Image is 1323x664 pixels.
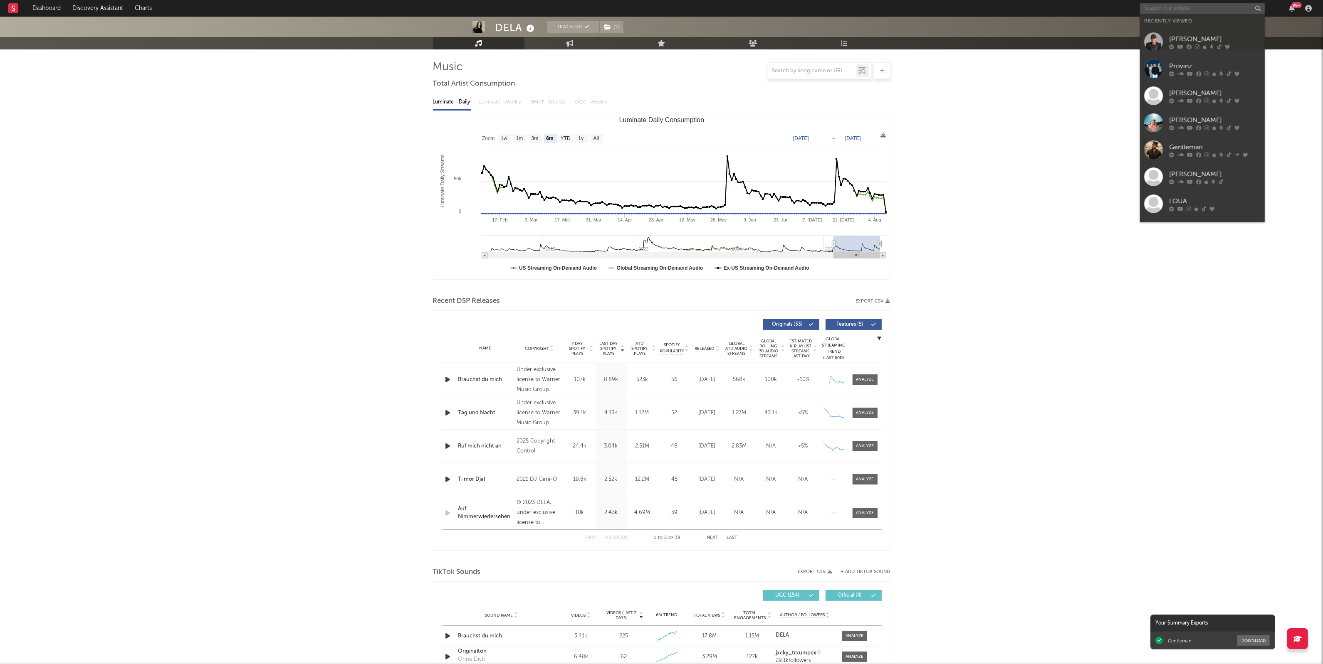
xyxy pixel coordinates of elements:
text: 3m [531,136,538,142]
div: [DATE] [693,376,721,384]
text: Ex-US Streaming On-Demand Audio [723,265,809,271]
button: First [586,536,598,540]
a: Tag und Nacht [458,409,513,417]
svg: Luminate Daily Consumption [433,113,890,279]
span: Recent DSP Releases [433,296,500,306]
text: Luminate Daily Consumption [619,116,704,123]
span: Released [695,346,715,351]
div: <5% [789,442,817,450]
div: N/A [725,509,753,517]
div: 100k [757,376,785,384]
button: Originals(33) [763,319,819,330]
a: Provinz [1140,55,1265,82]
div: 1 5 38 [645,533,690,543]
div: Name [458,345,513,352]
text: 0 [458,209,461,214]
button: (1) [600,21,623,33]
div: 17.8M [690,632,729,640]
text: [DATE] [793,135,809,141]
text: 14. Apr [617,217,632,222]
text: Global Streaming On-Demand Audio [616,265,703,271]
div: [DATE] [693,475,721,484]
div: [PERSON_NAME] [1169,115,1261,125]
button: Features(5) [826,319,882,330]
text: Luminate Daily Streams [439,155,445,207]
div: Ohne Dich [458,655,486,664]
span: Originals ( 33 ) [769,322,807,327]
div: Under exclusive license to Warner Music Group Germany Holding GmbH,, © 2025 DELA [517,398,562,428]
div: 2025 Copyright Control [517,436,562,456]
div: N/A [789,475,817,484]
a: Originalton [458,647,545,656]
div: 56 [660,376,689,384]
div: Brauchst du mich [458,632,545,640]
div: 2.51M [629,442,656,450]
div: 2.52k [598,475,625,484]
button: Next [707,536,719,540]
text: [DATE] [845,135,861,141]
span: Total Artist Consumption [433,79,515,89]
div: 6M Trend [647,612,686,618]
div: Your Summary Exports [1150,615,1275,632]
span: Last Day Spotify Plays [598,341,620,356]
span: 7 Day Spotify Plays [566,341,589,356]
button: Previous [606,536,628,540]
span: Sound Name [485,613,513,618]
div: Gentleman [1168,638,1192,644]
button: Export CSV [856,299,890,304]
a: [PERSON_NAME] [1140,82,1265,109]
div: 568k [725,376,753,384]
a: Auf Nimmerwiedersehen [458,505,513,521]
div: Global Streaming Trend (Last 60D) [821,336,846,361]
div: N/A [757,509,785,517]
div: 99 + [1291,2,1302,8]
div: 24.4k [566,442,593,450]
div: 43.1k [757,409,785,417]
div: 39.1k [566,409,593,417]
text: All [593,136,598,142]
div: 1.27M [725,409,753,417]
div: 8.89k [598,376,625,384]
text: YTD [560,136,570,142]
span: Global Rolling 7D Audio Streams [757,339,780,359]
span: UGC ( 154 ) [769,593,807,598]
div: 48 [660,442,689,450]
div: ~ 10 % [789,376,817,384]
span: to [658,536,663,540]
div: N/A [757,475,785,484]
a: [PERSON_NAME] [1140,109,1265,136]
input: Search by song name or URL [768,68,856,74]
div: 19.8k [566,475,593,484]
button: Last [727,536,738,540]
text: 12. May [679,217,695,222]
div: 62 [621,653,627,661]
a: [PERSON_NAME] [1140,28,1265,55]
span: Global ATD Audio Streams [725,341,748,356]
text: 1y [578,136,584,142]
div: 1.15M [733,632,772,640]
span: Estimated % Playlist Streams Last Day [789,339,812,359]
div: © 2023 DELA, under exclusive license to Universal Music GmbH [517,498,562,528]
button: 99+ [1289,5,1295,12]
text: 50k [454,176,461,181]
div: 29.1k followers [776,658,833,664]
button: Tracking [547,21,599,33]
div: 523k [629,376,656,384]
div: 4.13k [598,409,625,417]
div: LOUA [1169,196,1261,206]
div: Luminate - Daily [433,95,471,109]
span: Videos (last 7 days) [604,610,638,620]
div: 39 [660,509,689,517]
button: Download [1237,635,1270,646]
text: 21. [DATE] [832,217,854,222]
div: 1.12M [629,409,656,417]
text: 17. Feb [492,217,507,222]
div: Provinz [1169,61,1261,71]
div: Ruf mich nicht an [458,442,513,450]
input: Search for artists [1140,3,1265,14]
button: UGC(154) [763,590,819,601]
div: Recently Viewed [1144,16,1261,26]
